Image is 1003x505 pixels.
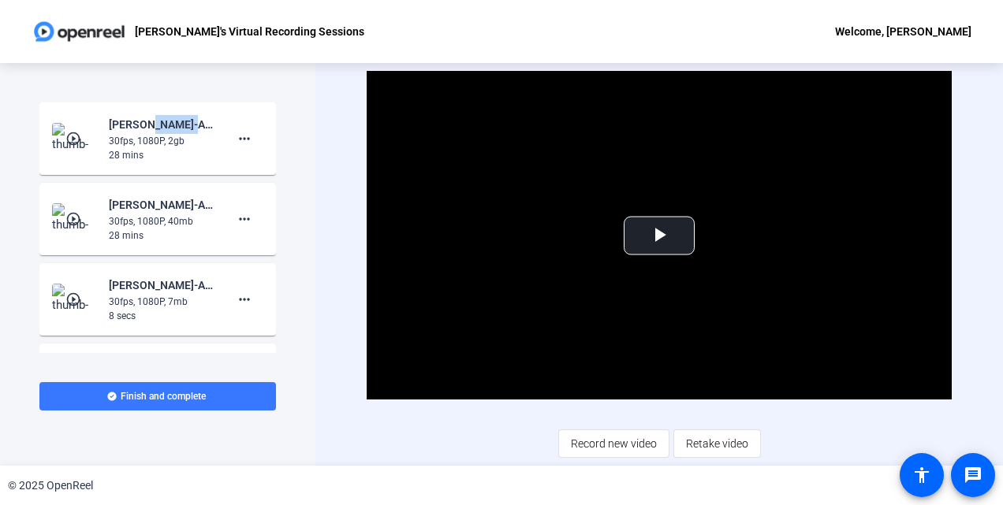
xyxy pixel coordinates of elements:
button: Play Video [624,216,695,254]
div: 8 secs [109,309,214,323]
mat-icon: play_circle_outline [65,211,84,227]
mat-icon: accessibility [912,466,931,485]
mat-icon: more_horiz [235,129,254,148]
button: Retake video [673,429,761,458]
div: [PERSON_NAME]-ANPL6330-[PERSON_NAME]-s Virtual Recording Sessions-1758205080410-screen [109,195,214,214]
div: Video Player [367,71,951,399]
button: Record new video [558,429,669,458]
button: Finish and complete [39,382,276,410]
mat-icon: play_circle_outline [65,131,84,147]
div: 30fps, 1080P, 7mb [109,295,214,309]
div: 28 mins [109,148,214,162]
mat-icon: more_horiz [235,210,254,228]
span: Finish and complete [121,390,206,403]
mat-icon: play_circle_outline [65,291,84,307]
div: [PERSON_NAME]-ANPL6330-[PERSON_NAME]-s Virtual Recording Sessions-1758205080410-webcam [109,115,214,134]
img: thumb-nail [52,284,99,315]
span: Retake video [686,429,748,459]
div: [PERSON_NAME]-ANPL6330-[PERSON_NAME]-s Virtual Recording Sessions-1758204718630-webcam [109,276,214,295]
img: thumb-nail [52,203,99,235]
div: 28 mins [109,228,214,243]
div: Welcome, [PERSON_NAME] [835,22,971,41]
div: © 2025 OpenReel [8,477,93,494]
span: Record new video [571,429,657,459]
div: 30fps, 1080P, 40mb [109,214,214,228]
mat-icon: message [964,466,982,485]
img: thumb-nail [52,123,99,154]
p: [PERSON_NAME]'s Virtual Recording Sessions [135,22,364,41]
div: 30fps, 1080P, 2gb [109,134,214,148]
img: OpenReel logo [32,16,127,47]
mat-icon: more_horiz [235,290,254,309]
